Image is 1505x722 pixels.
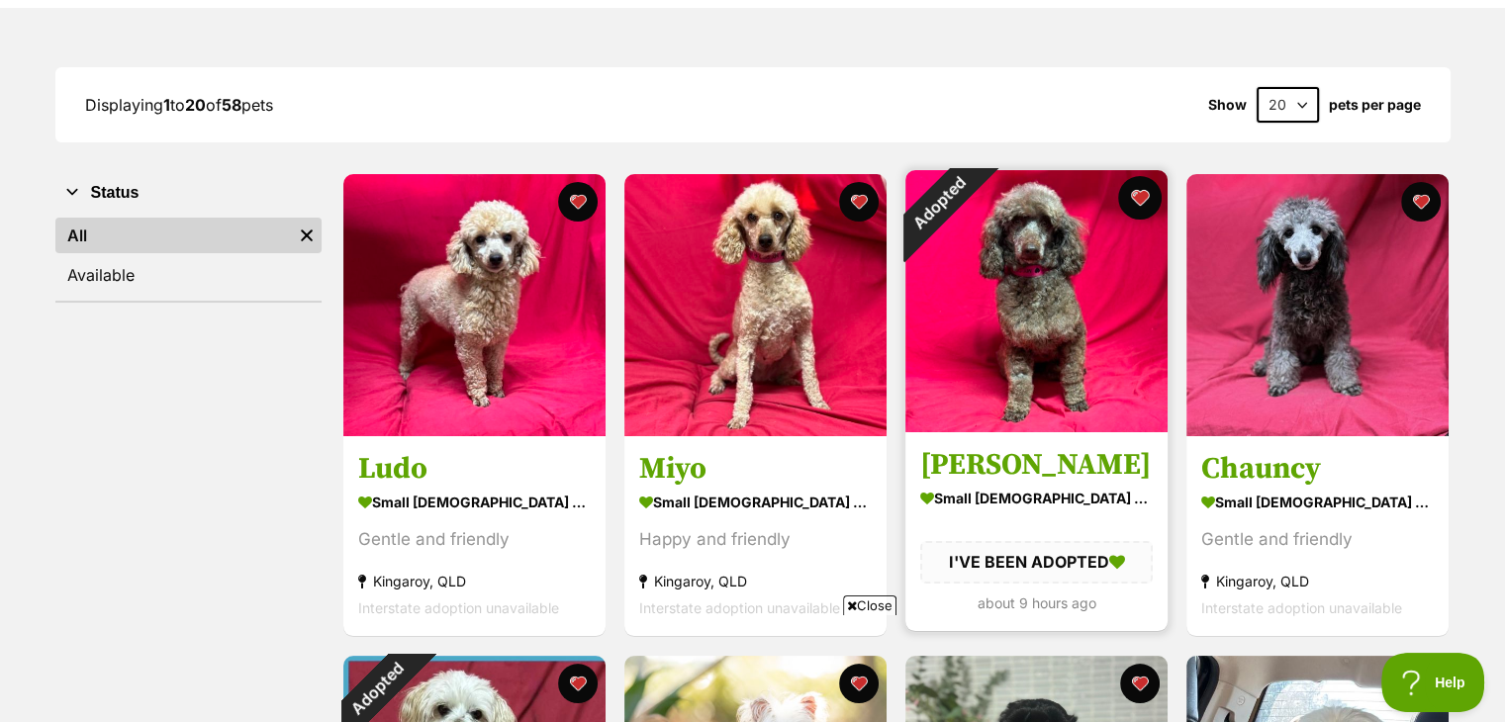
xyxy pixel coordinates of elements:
div: Happy and friendly [639,527,872,554]
button: favourite [1118,176,1162,220]
strong: 1 [163,95,170,115]
div: small [DEMOGRAPHIC_DATA] Dog [1201,489,1434,517]
a: Available [55,257,322,293]
a: Miyo small [DEMOGRAPHIC_DATA] Dog Happy and friendly Kingaroy, QLD Interstate adoption unavailabl... [624,436,887,637]
h3: Ludo [358,451,591,489]
a: Ludo small [DEMOGRAPHIC_DATA] Dog Gentle and friendly Kingaroy, QLD Interstate adoption unavailab... [343,436,606,637]
button: favourite [1120,664,1160,703]
div: about 9 hours ago [920,589,1153,616]
button: favourite [1401,182,1441,222]
div: Kingaroy, QLD [1201,569,1434,595]
img: Dawn [905,170,1168,432]
span: Interstate adoption unavailable [1201,600,1402,617]
span: Interstate adoption unavailable [358,600,559,617]
img: Chauncy [1186,174,1449,436]
div: small [DEMOGRAPHIC_DATA] Dog [920,485,1153,513]
div: Status [55,214,322,301]
button: favourite [558,182,598,222]
button: Status [55,180,322,206]
img: Miyo [624,174,887,436]
span: Show [1208,97,1247,113]
img: Ludo [343,174,606,436]
strong: 20 [185,95,206,115]
h3: Chauncy [1201,451,1434,489]
button: favourite [839,182,879,222]
h3: [PERSON_NAME] [920,447,1153,485]
iframe: Advertisement [393,623,1113,712]
div: Kingaroy, QLD [358,569,591,595]
div: small [DEMOGRAPHIC_DATA] Dog [358,489,591,517]
span: Close [843,595,896,615]
h3: Miyo [639,451,872,489]
a: Adopted [905,416,1168,436]
span: Displaying to of pets [85,95,273,115]
div: I'VE BEEN ADOPTED [920,542,1153,584]
a: [PERSON_NAME] small [DEMOGRAPHIC_DATA] Dog I'VE BEEN ADOPTED about 9 hours ago favourite [905,432,1168,631]
a: Chauncy small [DEMOGRAPHIC_DATA] Dog Gentle and friendly Kingaroy, QLD Interstate adoption unavai... [1186,436,1449,637]
div: Kingaroy, QLD [639,569,872,595]
span: Interstate adoption unavailable [639,600,840,617]
a: Remove filter [292,218,322,253]
a: All [55,218,292,253]
div: Gentle and friendly [358,527,591,554]
iframe: Help Scout Beacon - Open [1381,653,1485,712]
div: Adopted [879,144,996,262]
div: small [DEMOGRAPHIC_DATA] Dog [639,489,872,517]
strong: 58 [222,95,241,115]
label: pets per page [1329,97,1421,113]
div: Gentle and friendly [1201,527,1434,554]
